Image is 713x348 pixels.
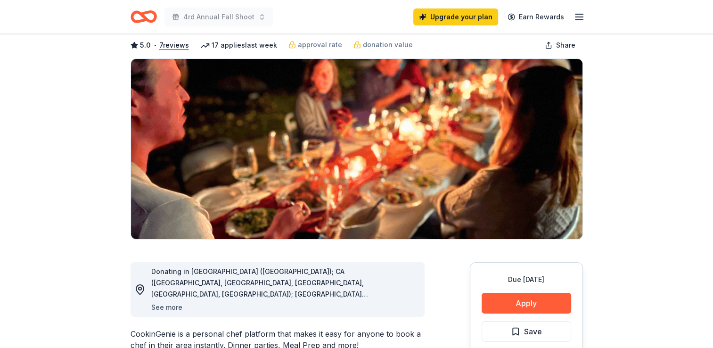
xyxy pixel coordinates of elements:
span: approval rate [298,39,342,50]
button: Share [537,36,583,55]
button: 4rd Annual Fall Shoot [164,8,273,26]
a: donation value [353,39,413,50]
span: Share [556,40,575,51]
a: Earn Rewards [502,8,570,25]
div: Due [DATE] [482,274,571,285]
img: Image for CookinGenie [131,59,582,239]
a: Home [131,6,157,28]
a: Upgrade your plan [413,8,498,25]
button: See more [151,302,182,313]
span: • [153,41,156,49]
span: donation value [363,39,413,50]
a: approval rate [288,39,342,50]
span: 4rd Annual Fall Shoot [183,11,254,23]
span: Save [524,325,542,338]
button: Apply [482,293,571,314]
div: 17 applies last week [200,40,277,51]
button: Save [482,321,571,342]
button: 7reviews [159,40,189,51]
span: 5.0 [140,40,151,51]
